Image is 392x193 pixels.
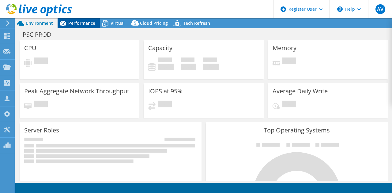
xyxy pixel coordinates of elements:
span: Pending [158,101,172,109]
h4: 0 GiB [181,64,196,70]
h1: PSC PROD [20,31,61,38]
span: Cloud Pricing [140,20,168,26]
span: Pending [282,58,296,66]
span: Free [181,58,194,64]
span: Performance [68,20,95,26]
span: Environment [26,20,53,26]
h3: IOPS at 95% [148,88,183,95]
span: Tech Refresh [183,20,210,26]
h4: 0 GiB [203,64,219,70]
h3: Top Operating Systems [210,127,383,134]
svg: \n [337,6,343,12]
h3: Peak Aggregate Network Throughput [24,88,129,95]
span: Pending [34,58,48,66]
h3: Average Daily Write [273,88,328,95]
span: Used [158,58,172,64]
h3: CPU [24,45,36,51]
span: Pending [34,101,48,109]
h3: Server Roles [24,127,59,134]
span: AV [375,4,385,14]
span: Pending [282,101,296,109]
h3: Memory [273,45,296,51]
h3: Capacity [148,45,172,51]
span: Total [203,58,217,64]
span: Virtual [111,20,125,26]
h4: 0 GiB [158,64,174,70]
